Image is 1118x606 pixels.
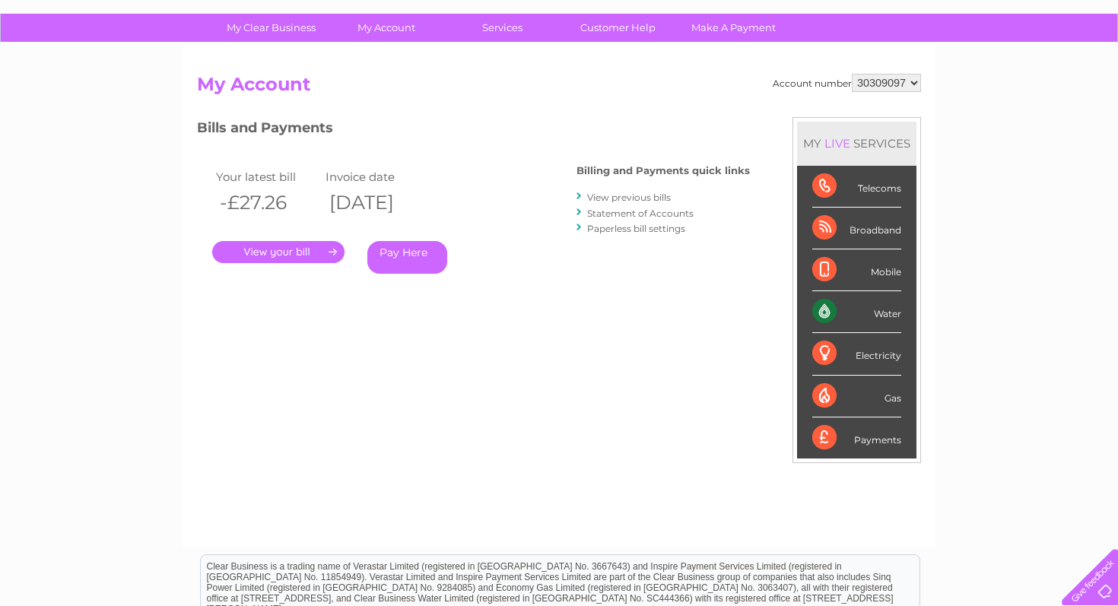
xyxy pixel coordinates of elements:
[812,333,901,375] div: Electricity
[888,65,922,76] a: Energy
[208,14,334,42] a: My Clear Business
[322,167,431,187] td: Invoice date
[671,14,796,42] a: Make A Payment
[197,74,921,103] h2: My Account
[812,376,901,417] div: Gas
[212,167,322,187] td: Your latest bill
[821,136,853,151] div: LIVE
[322,187,431,218] th: [DATE]
[212,187,322,218] th: -£27.26
[812,249,901,291] div: Mobile
[1068,65,1104,76] a: Log out
[367,241,447,274] a: Pay Here
[812,166,901,208] div: Telecoms
[812,417,901,458] div: Payments
[812,208,901,249] div: Broadband
[812,291,901,333] div: Water
[197,117,750,144] h3: Bills and Payments
[797,122,916,165] div: MY SERVICES
[39,40,116,86] img: logo.png
[850,65,879,76] a: Water
[986,65,1008,76] a: Blog
[324,14,449,42] a: My Account
[440,14,565,42] a: Services
[555,14,681,42] a: Customer Help
[576,165,750,176] h4: Billing and Payments quick links
[587,192,671,203] a: View previous bills
[587,208,694,219] a: Statement of Accounts
[931,65,977,76] a: Telecoms
[212,241,345,263] a: .
[831,8,936,27] a: 0333 014 3131
[587,223,685,234] a: Paperless bill settings
[773,74,921,92] div: Account number
[201,8,919,74] div: Clear Business is a trading name of Verastar Limited (registered in [GEOGRAPHIC_DATA] No. 3667643...
[1017,65,1054,76] a: Contact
